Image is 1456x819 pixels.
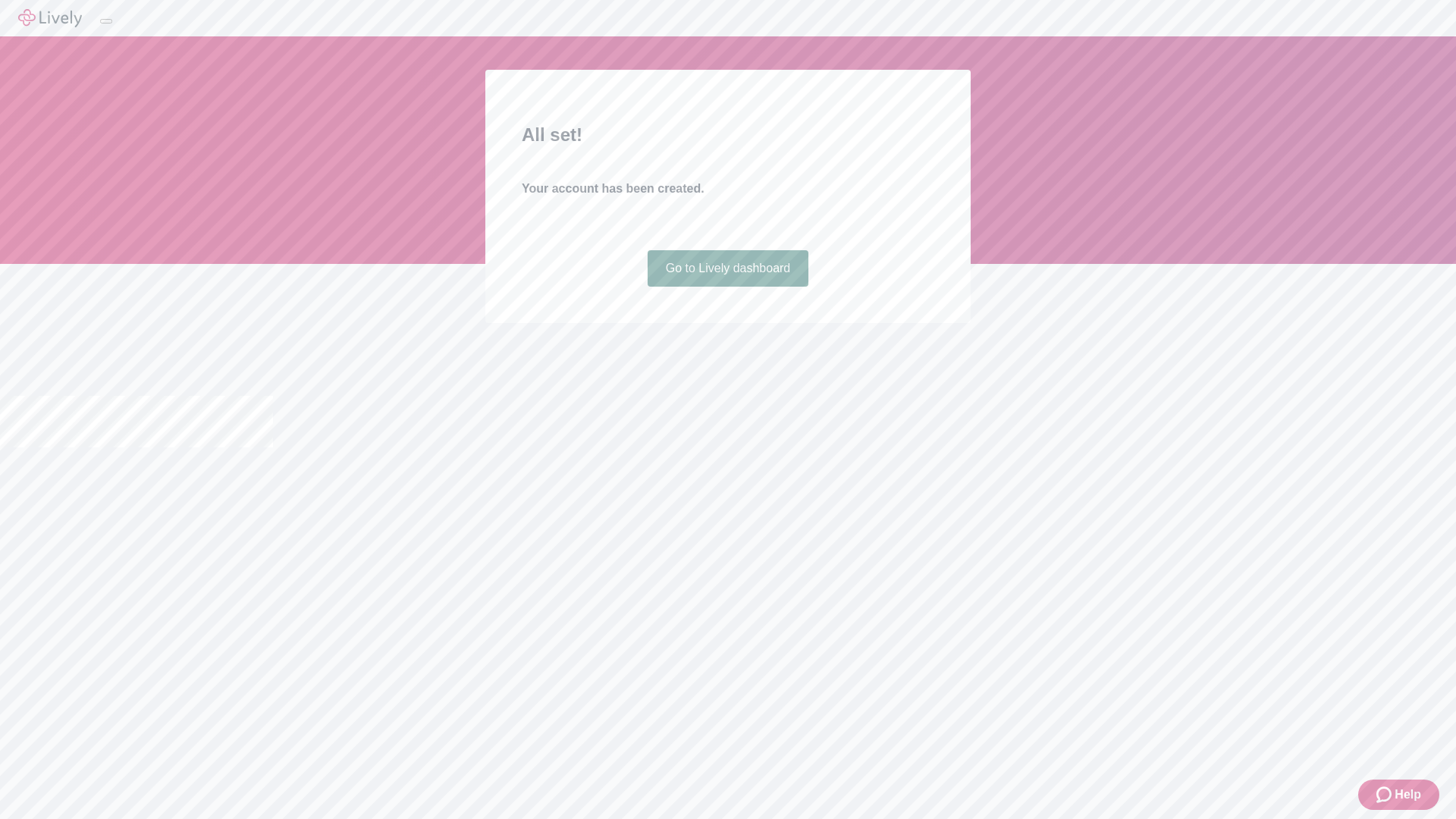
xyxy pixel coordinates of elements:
[648,250,809,287] a: Go to Lively dashboard
[1358,780,1439,810] button: Zendesk support iconHelp
[522,121,934,149] h2: All set!
[522,180,934,198] h4: Your account has been created.
[100,19,112,24] button: Log out
[1395,786,1421,804] span: Help
[18,9,82,27] img: Lively
[1376,786,1395,804] svg: Zendesk support icon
